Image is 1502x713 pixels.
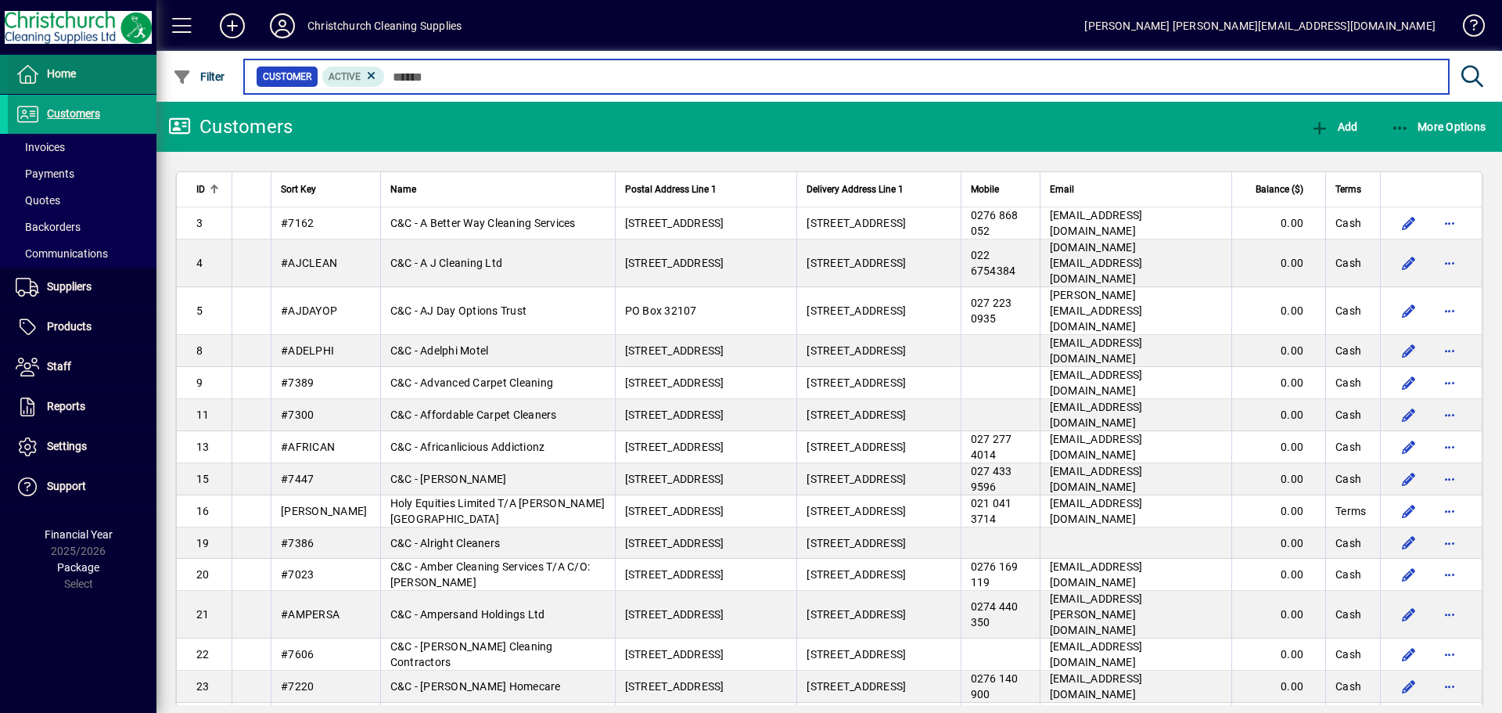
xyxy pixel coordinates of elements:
span: [STREET_ADDRESS] [625,680,724,693]
span: [EMAIL_ADDRESS][DOMAIN_NAME] [1050,560,1143,589]
span: Settings [47,440,87,452]
span: 21 [196,608,210,621]
span: Financial Year [45,528,113,541]
span: Cash [1335,407,1361,423]
span: #7162 [281,217,314,229]
span: Cash [1335,439,1361,455]
span: More Options [1391,121,1486,133]
span: 13 [196,441,210,453]
span: [STREET_ADDRESS] [625,473,724,485]
a: Quotes [8,187,156,214]
span: Payments [16,167,74,180]
span: C&C - AJ Day Options Trust [390,304,527,317]
span: #7606 [281,648,314,661]
span: [EMAIL_ADDRESS][DOMAIN_NAME] [1050,401,1143,429]
span: Terms [1335,181,1361,198]
span: Cash [1335,255,1361,271]
span: [STREET_ADDRESS] [625,344,724,357]
span: C&C - Ampersand Holdings Ltd [390,608,545,621]
span: [EMAIL_ADDRESS][DOMAIN_NAME] [1050,433,1143,461]
td: 0.00 [1231,528,1325,559]
td: 0.00 [1231,495,1325,528]
button: Edit [1396,531,1421,556]
button: More options [1437,674,1462,699]
button: More options [1437,434,1462,459]
span: [STREET_ADDRESS] [807,568,906,581]
a: Knowledge Base [1451,3,1482,54]
span: PO Box 32107 [625,304,697,317]
a: Staff [8,347,156,387]
span: [STREET_ADDRESS] [807,409,906,421]
span: Filter [173,70,225,83]
span: 8 [196,344,203,357]
span: [STREET_ADDRESS] [625,568,724,581]
div: [PERSON_NAME] [PERSON_NAME][EMAIL_ADDRESS][DOMAIN_NAME] [1084,13,1436,38]
span: Balance ($) [1256,181,1303,198]
span: Cash [1335,679,1361,694]
mat-chip: Activation Status: Active [322,67,385,87]
a: Backorders [8,214,156,240]
a: Payments [8,160,156,187]
td: 0.00 [1231,399,1325,431]
span: 4 [196,257,203,269]
button: More options [1437,466,1462,492]
span: Holy Equities Limited T/A [PERSON_NAME][GEOGRAPHIC_DATA] [390,497,605,525]
span: Postal Address Line 1 [625,181,717,198]
button: More options [1437,370,1462,395]
span: #7389 [281,376,314,389]
span: [DOMAIN_NAME][EMAIL_ADDRESS][DOMAIN_NAME] [1050,241,1143,285]
span: [STREET_ADDRESS] [807,680,906,693]
span: [STREET_ADDRESS] [807,537,906,549]
span: 19 [196,537,210,549]
button: Edit [1396,250,1421,275]
span: [STREET_ADDRESS] [625,537,724,549]
span: Active [329,71,361,82]
div: Customers [168,114,293,139]
span: Customers [47,107,100,120]
span: C&C - A J Cleaning Ltd [390,257,503,269]
span: [EMAIL_ADDRESS][DOMAIN_NAME] [1050,497,1143,525]
span: [STREET_ADDRESS] [625,257,724,269]
span: C&C - [PERSON_NAME] Cleaning Contractors [390,640,553,668]
span: 3 [196,217,203,229]
button: Profile [257,12,307,40]
span: Package [57,561,99,574]
a: Settings [8,427,156,466]
span: C&C - Adelphi Motel [390,344,489,357]
td: 0.00 [1231,431,1325,463]
a: Support [8,467,156,506]
td: 0.00 [1231,287,1325,335]
span: 027 433 9596 [971,465,1012,493]
span: [STREET_ADDRESS] [625,441,724,453]
td: 0.00 [1231,671,1325,703]
span: [EMAIL_ADDRESS][DOMAIN_NAME] [1050,369,1143,397]
span: #AJCLEAN [281,257,337,269]
span: [EMAIL_ADDRESS][DOMAIN_NAME] [1050,337,1143,365]
span: [EMAIL_ADDRESS][DOMAIN_NAME] [1050,672,1143,700]
span: Cash [1335,567,1361,582]
span: #7447 [281,473,314,485]
button: More options [1437,402,1462,427]
span: Customer [263,69,311,85]
button: Edit [1396,562,1421,587]
button: Filter [169,63,229,91]
span: [EMAIL_ADDRESS][PERSON_NAME][DOMAIN_NAME] [1050,592,1143,636]
span: #ADELPHI [281,344,334,357]
span: [STREET_ADDRESS] [625,608,724,621]
span: C&C - Affordable Carpet Cleaners [390,409,557,421]
button: Edit [1396,466,1421,492]
button: More Options [1387,113,1490,141]
span: Backorders [16,221,81,233]
span: 0276 868 052 [971,209,1019,237]
div: Email [1050,181,1222,198]
button: Edit [1396,602,1421,627]
button: More options [1437,338,1462,363]
button: Add [207,12,257,40]
div: Christchurch Cleaning Supplies [307,13,462,38]
span: #7023 [281,568,314,581]
span: Cash [1335,535,1361,551]
a: Home [8,55,156,94]
span: #AJDAYOP [281,304,337,317]
span: [STREET_ADDRESS] [807,217,906,229]
td: 0.00 [1231,559,1325,591]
